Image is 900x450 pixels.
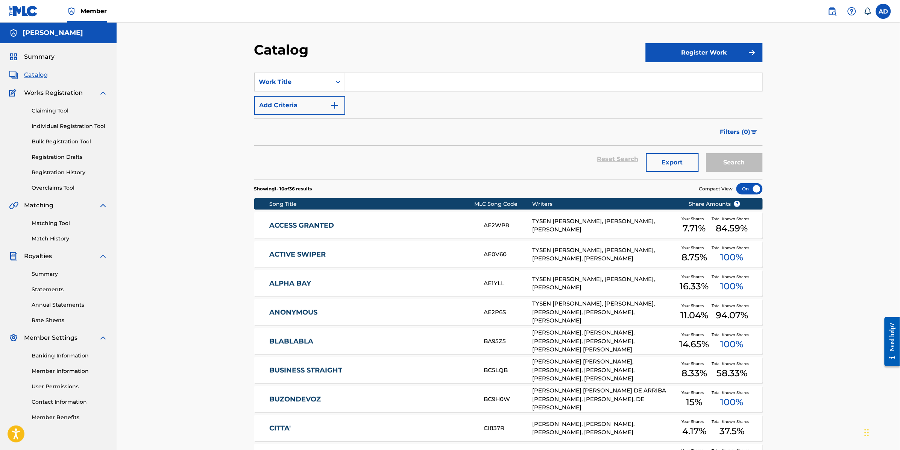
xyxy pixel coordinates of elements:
[646,153,699,172] button: Export
[682,245,707,251] span: Your Shares
[716,366,747,380] span: 58.33 %
[474,200,532,208] div: MLC Song Code
[689,200,741,208] span: Share Amounts
[699,185,733,192] span: Compact View
[532,275,677,292] div: TYSEN [PERSON_NAME], [PERSON_NAME], [PERSON_NAME]
[681,366,707,380] span: 8.33 %
[712,303,752,309] span: Total Known Shares
[484,395,532,404] div: BC9H0W
[254,96,345,115] button: Add Criteria
[32,122,108,130] a: Individual Registration Tool
[876,4,891,19] div: User Menu
[99,201,108,210] img: expand
[712,361,752,366] span: Total Known Shares
[80,7,107,15] span: Member
[532,420,677,437] div: [PERSON_NAME], [PERSON_NAME], [PERSON_NAME], [PERSON_NAME]
[720,128,751,137] span: Filters ( 0 )
[254,185,312,192] p: Showing 1 - 10 of 36 results
[32,316,108,324] a: Rate Sheets
[716,222,748,235] span: 84.59 %
[67,7,76,16] img: Top Rightsholder
[32,219,108,227] a: Matching Tool
[721,395,744,409] span: 100 %
[719,424,744,438] span: 37.5 %
[532,357,677,383] div: [PERSON_NAME] [PERSON_NAME], [PERSON_NAME], [PERSON_NAME], [PERSON_NAME], [PERSON_NAME]
[269,200,474,208] div: Song Title
[682,361,707,366] span: Your Shares
[32,398,108,406] a: Contact Information
[825,4,840,19] a: Public Search
[9,252,18,261] img: Royalties
[680,309,708,322] span: 11.04 %
[862,414,900,450] iframe: Chat Widget
[23,29,83,37] h5: Andrea De Bernardi
[9,52,18,61] img: Summary
[712,390,752,395] span: Total Known Shares
[716,309,748,322] span: 94.07 %
[24,88,83,97] span: Works Registration
[254,41,313,58] h2: Catalog
[32,153,108,161] a: Registration Drafts
[686,395,703,409] span: 15 %
[9,333,18,342] img: Member Settings
[9,70,18,79] img: Catalog
[484,337,532,346] div: BA95Z5
[99,333,108,342] img: expand
[682,303,707,309] span: Your Shares
[32,383,108,391] a: User Permissions
[484,308,532,317] div: AE2P6S
[864,8,871,15] div: Notifications
[683,222,706,235] span: 7.71 %
[9,70,48,79] a: CatalogCatalog
[269,250,474,259] a: ACTIVE SWIPER
[9,6,38,17] img: MLC Logo
[712,245,752,251] span: Total Known Shares
[269,395,474,404] a: BUZONDEVOZ
[24,201,53,210] span: Matching
[32,367,108,375] a: Member Information
[269,279,474,288] a: ALPHA BAY
[682,216,707,222] span: Your Shares
[862,414,900,450] div: Widget chat
[646,43,763,62] button: Register Work
[32,301,108,309] a: Annual Statements
[682,419,707,424] span: Your Shares
[532,200,677,208] div: Writers
[681,251,707,264] span: 8.75 %
[682,332,707,337] span: Your Shares
[680,337,709,351] span: 14.65 %
[682,390,707,395] span: Your Shares
[865,421,869,444] div: Trascina
[32,270,108,278] a: Summary
[269,308,474,317] a: ANONYMOUS
[712,274,752,280] span: Total Known Shares
[99,252,108,261] img: expand
[24,252,52,261] span: Royalties
[734,201,740,207] span: ?
[748,48,757,57] img: f7272a7cc735f4ea7f67.svg
[682,274,707,280] span: Your Shares
[24,52,55,61] span: Summary
[716,123,763,141] button: Filters (0)
[721,337,744,351] span: 100 %
[32,107,108,115] a: Claiming Tool
[259,78,327,87] div: Work Title
[484,279,532,288] div: AE1YLL
[712,216,752,222] span: Total Known Shares
[751,130,757,134] img: filter
[9,52,55,61] a: SummarySummary
[32,138,108,146] a: Bulk Registration Tool
[484,250,532,259] div: AE0V60
[32,169,108,176] a: Registration History
[24,333,77,342] span: Member Settings
[532,217,677,234] div: TYSEN [PERSON_NAME], [PERSON_NAME], [PERSON_NAME]
[532,386,677,412] div: [PERSON_NAME] [PERSON_NAME] DE ARRIBA [PERSON_NAME], [PERSON_NAME], DE [PERSON_NAME]
[484,424,532,433] div: CI837R
[269,424,474,433] a: CITTA'
[9,88,19,97] img: Works Registration
[32,414,108,421] a: Member Benefits
[532,328,677,354] div: [PERSON_NAME], [PERSON_NAME], [PERSON_NAME], [PERSON_NAME], [PERSON_NAME] [PERSON_NAME]
[32,184,108,192] a: Overclaims Tool
[254,73,763,179] form: Search Form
